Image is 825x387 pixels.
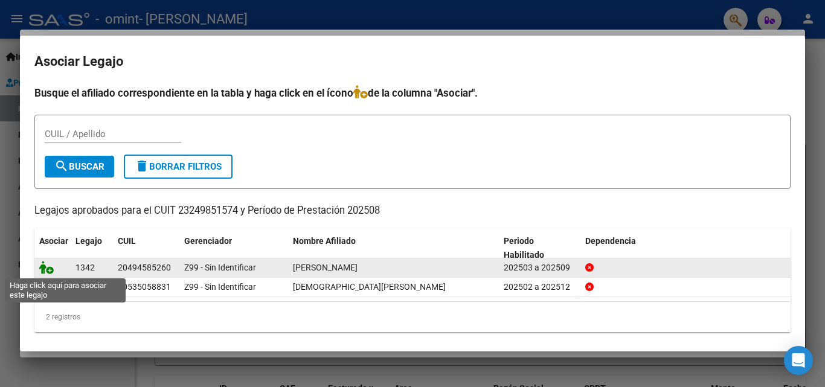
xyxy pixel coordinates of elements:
datatable-header-cell: Legajo [71,228,113,268]
span: GARRUDO LAZARO EMANUEL [293,263,358,272]
mat-icon: search [54,159,69,173]
datatable-header-cell: CUIL [113,228,179,268]
div: Open Intercom Messenger [784,346,813,375]
span: Buscar [54,161,104,172]
div: 202503 a 202509 [504,261,576,275]
h2: Asociar Legajo [34,50,791,73]
button: Buscar [45,156,114,178]
datatable-header-cell: Nombre Afiliado [288,228,499,268]
datatable-header-cell: Asociar [34,228,71,268]
span: Gerenciador [184,236,232,246]
div: 20535058831 [118,280,171,294]
div: 202502 a 202512 [504,280,576,294]
p: Legajos aprobados para el CUIT 23249851574 y Período de Prestación 202508 [34,203,791,219]
span: 1342 [75,263,95,272]
div: 20494585260 [118,261,171,275]
div: 2 registros [34,302,791,332]
span: Z99 - Sin Identificar [184,263,256,272]
span: 370 [75,282,90,292]
span: Dependencia [585,236,636,246]
span: Asociar [39,236,68,246]
span: Z99 - Sin Identificar [184,282,256,292]
span: Nombre Afiliado [293,236,356,246]
span: Periodo Habilitado [504,236,544,260]
span: Borrar Filtros [135,161,222,172]
span: Legajo [75,236,102,246]
span: CUIL [118,236,136,246]
datatable-header-cell: Periodo Habilitado [499,228,580,268]
mat-icon: delete [135,159,149,173]
span: TURCHI GABRIEL ANDRE [293,282,446,292]
datatable-header-cell: Dependencia [580,228,791,268]
datatable-header-cell: Gerenciador [179,228,288,268]
button: Borrar Filtros [124,155,233,179]
h4: Busque el afiliado correspondiente en la tabla y haga click en el ícono de la columna "Asociar". [34,85,791,101]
